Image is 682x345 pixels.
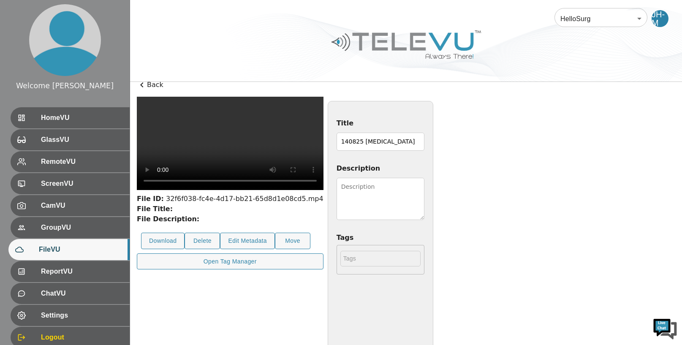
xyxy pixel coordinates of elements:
span: RemoteVU [41,157,123,167]
div: HomeVU [11,107,130,128]
label: Description [337,163,424,174]
div: CamVU [11,195,130,216]
span: GlassVU [41,135,123,145]
div: JH-M [652,10,668,27]
span: GroupVU [41,223,123,233]
strong: File Description: [137,215,199,223]
span: Settings [41,310,123,321]
button: Delete [185,233,220,249]
div: GlassVU [11,129,130,150]
div: Welcome [PERSON_NAME] [16,80,114,91]
div: Chat with us now [44,44,142,55]
span: ReportVU [41,266,123,277]
span: Logout [41,332,123,342]
div: Settings [11,305,130,326]
span: ScreenVU [41,179,123,189]
label: Title [337,118,424,128]
label: Tags [337,233,424,243]
div: GroupVU [11,217,130,238]
img: Logo [330,27,482,62]
div: HelloSurg [554,7,647,30]
img: d_736959983_company_1615157101543_736959983 [14,39,35,60]
button: Open Tag Manager [137,253,323,270]
div: RemoteVU [11,151,130,172]
button: Download [141,233,185,249]
span: We're online! [49,106,117,192]
button: Move [275,233,310,249]
strong: File ID: [137,195,164,203]
div: 32f6f038-fc4e-4d17-bb21-65d8d1e08cd5.mp4 [137,194,323,204]
input: Tags [340,251,421,266]
span: CamVU [41,201,123,211]
img: Chat Widget [652,315,678,341]
input: Title [337,133,424,151]
p: Back [137,80,675,90]
strong: File Title: [137,205,173,213]
img: profile.png [29,4,101,76]
div: Minimize live chat window [139,4,159,24]
span: HomeVU [41,113,123,123]
div: ChatVU [11,283,130,304]
button: Edit Metadata [220,233,275,249]
div: ScreenVU [11,173,130,194]
span: ChatVU [41,288,123,299]
textarea: Type your message and hit 'Enter' [4,231,161,260]
span: FileVU [39,244,123,255]
div: ReportVU [11,261,130,282]
div: FileVU [8,239,130,260]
